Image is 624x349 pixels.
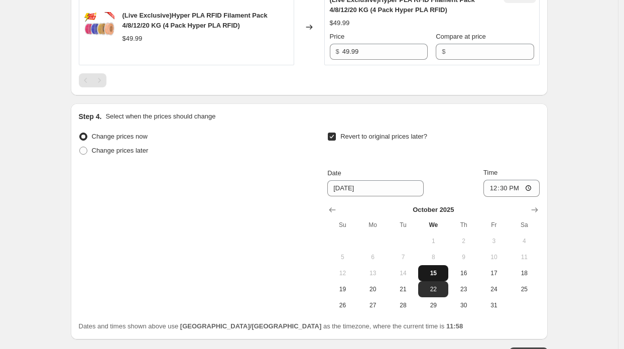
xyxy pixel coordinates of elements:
th: Wednesday [418,217,448,233]
b: [GEOGRAPHIC_DATA]/[GEOGRAPHIC_DATA] [180,322,321,330]
span: 8 [422,253,444,261]
th: Saturday [509,217,539,233]
button: Wednesday October 8 2025 [418,249,448,265]
nav: Pagination [79,73,106,87]
span: 30 [452,301,474,309]
span: 23 [452,285,474,293]
button: Friday October 31 2025 [479,297,509,313]
span: 25 [513,285,535,293]
span: 13 [362,269,384,277]
button: Thursday October 16 2025 [448,265,478,281]
button: Friday October 24 2025 [479,281,509,297]
span: 14 [392,269,414,277]
span: 28 [392,301,414,309]
button: Tuesday October 14 2025 [388,265,418,281]
button: Saturday October 4 2025 [509,233,539,249]
span: Time [483,169,497,176]
th: Monday [358,217,388,233]
span: 21 [392,285,414,293]
span: 17 [483,269,505,277]
div: $49.99 [330,18,350,28]
span: Fr [483,221,505,229]
img: 11_01_1_7c1671a1-1d71-4c77-9964-dc55202c52cd_80x.png [84,12,114,42]
span: Mo [362,221,384,229]
span: Th [452,221,474,229]
span: 26 [331,301,353,309]
span: Revert to original prices later? [340,133,427,140]
button: Thursday October 23 2025 [448,281,478,297]
span: Sa [513,221,535,229]
span: 20 [362,285,384,293]
button: Thursday October 2 2025 [448,233,478,249]
button: Show next month, November 2025 [528,203,542,217]
button: Monday October 6 2025 [358,249,388,265]
span: 12 [331,269,353,277]
button: Sunday October 26 2025 [327,297,357,313]
span: 22 [422,285,444,293]
p: Select when the prices should change [105,111,215,122]
button: Saturday October 18 2025 [509,265,539,281]
button: Friday October 10 2025 [479,249,509,265]
span: 3 [483,237,505,245]
span: 4 [513,237,535,245]
span: Su [331,221,353,229]
input: 12:00 [483,180,540,197]
button: Tuesday October 28 2025 [388,297,418,313]
span: (Live Exclusive)Hyper PLA RFID Filament Pack 4/8/12/20 KG (4 Pack Hyper PLA RFID) [122,12,268,29]
span: 5 [331,253,353,261]
span: $ [442,48,445,55]
button: Show previous month, September 2025 [325,203,339,217]
h2: Step 4. [79,111,102,122]
span: 10 [483,253,505,261]
span: Price [330,33,345,40]
button: Saturday October 25 2025 [509,281,539,297]
span: 1 [422,237,444,245]
span: 18 [513,269,535,277]
span: Date [327,169,341,177]
b: 11:58 [446,322,463,330]
span: Change prices now [92,133,148,140]
button: Monday October 20 2025 [358,281,388,297]
span: 6 [362,253,384,261]
span: $ [336,48,339,55]
button: Wednesday October 29 2025 [418,297,448,313]
th: Tuesday [388,217,418,233]
button: Friday October 17 2025 [479,265,509,281]
span: 16 [452,269,474,277]
button: Monday October 27 2025 [358,297,388,313]
span: We [422,221,444,229]
span: 9 [452,253,474,261]
span: Compare at price [436,33,486,40]
input: 10/15/2025 [327,180,424,196]
button: Today Wednesday October 15 2025 [418,265,448,281]
span: 15 [422,269,444,277]
button: Tuesday October 21 2025 [388,281,418,297]
th: Thursday [448,217,478,233]
span: 24 [483,285,505,293]
th: Sunday [327,217,357,233]
button: Friday October 3 2025 [479,233,509,249]
button: Sunday October 5 2025 [327,249,357,265]
span: Change prices later [92,147,149,154]
span: 19 [331,285,353,293]
button: Thursday October 9 2025 [448,249,478,265]
button: Thursday October 30 2025 [448,297,478,313]
span: 7 [392,253,414,261]
th: Friday [479,217,509,233]
span: 29 [422,301,444,309]
div: $49.99 [122,34,143,44]
button: Monday October 13 2025 [358,265,388,281]
button: Wednesday October 22 2025 [418,281,448,297]
span: 11 [513,253,535,261]
button: Sunday October 12 2025 [327,265,357,281]
span: 31 [483,301,505,309]
span: Dates and times shown above use as the timezone, where the current time is [79,322,463,330]
button: Sunday October 19 2025 [327,281,357,297]
span: 2 [452,237,474,245]
span: 27 [362,301,384,309]
button: Tuesday October 7 2025 [388,249,418,265]
span: Tu [392,221,414,229]
button: Wednesday October 1 2025 [418,233,448,249]
button: Saturday October 11 2025 [509,249,539,265]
